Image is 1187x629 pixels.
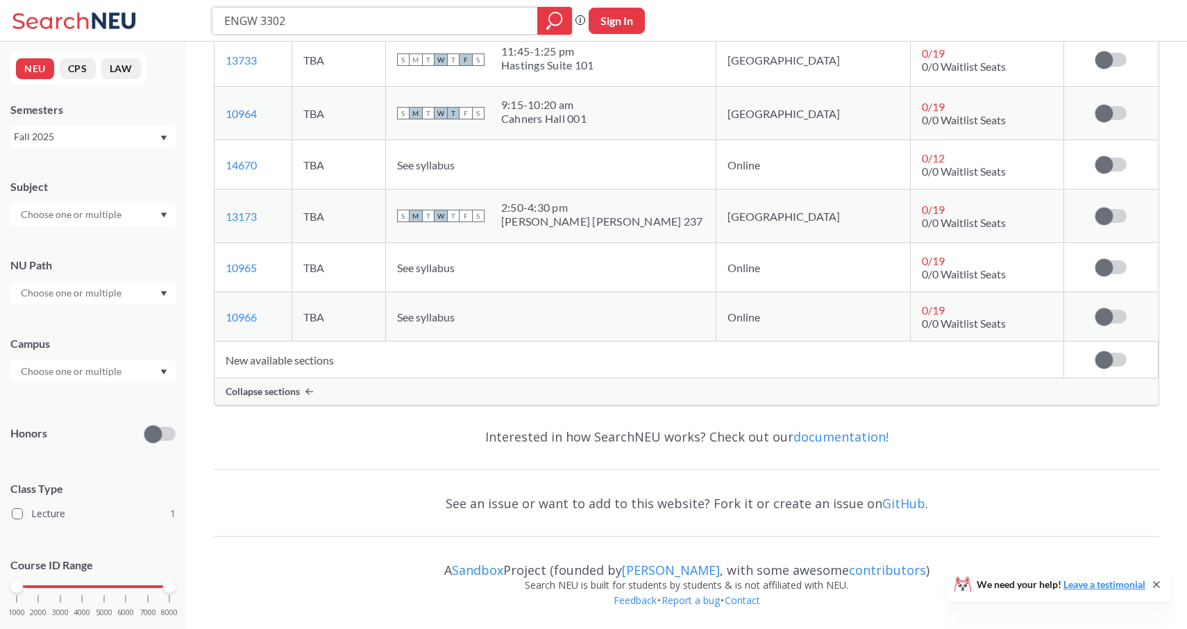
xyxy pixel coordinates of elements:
[716,87,910,140] td: [GEOGRAPHIC_DATA]
[397,261,455,274] span: See syllabus
[214,342,1064,378] td: New available sections
[214,378,1159,405] div: Collapse sections
[214,417,1159,457] div: Interested in how SearchNEU works? Check out our
[472,53,485,66] span: S
[10,360,176,383] div: Dropdown arrow
[922,267,1006,280] span: 0/0 Waitlist Seats
[622,562,720,578] a: [PERSON_NAME]
[716,243,910,292] td: Online
[661,594,721,607] a: Report a bug
[292,243,385,292] td: TBA
[716,190,910,243] td: [GEOGRAPHIC_DATA]
[435,53,447,66] span: W
[716,140,910,190] td: Online
[226,310,257,324] a: 10966
[14,206,131,223] input: Choose one or multiple
[397,107,410,119] span: S
[226,261,257,274] a: 10965
[12,505,176,523] label: Lecture
[589,8,645,34] button: Sign In
[537,7,572,35] div: magnifying glass
[422,210,435,222] span: T
[922,151,945,165] span: 0 / 12
[292,33,385,87] td: TBA
[397,158,455,171] span: See syllabus
[501,112,587,126] div: Cahners Hall 001
[214,483,1159,523] div: See an issue or want to add to this website? Fork it or create an issue on .
[447,107,460,119] span: T
[223,9,528,33] input: Class, professor, course number, "phrase"
[447,53,460,66] span: T
[435,210,447,222] span: W
[716,33,910,87] td: [GEOGRAPHIC_DATA]
[501,201,703,215] div: 2:50 - 4:30 pm
[10,557,176,573] p: Course ID Range
[501,215,703,228] div: [PERSON_NAME] [PERSON_NAME] 237
[724,594,761,607] a: Contact
[214,578,1159,593] div: Search NEU is built for students by students & is not affiliated with NEU.
[1063,578,1145,590] a: Leave a testimonial
[160,135,167,141] svg: Dropdown arrow
[292,190,385,243] td: TBA
[160,369,167,375] svg: Dropdown arrow
[422,53,435,66] span: T
[613,594,657,607] a: Feedback
[410,107,422,119] span: M
[117,609,134,617] span: 6000
[52,609,69,617] span: 3000
[447,210,460,222] span: T
[16,58,54,79] button: NEU
[292,87,385,140] td: TBA
[226,158,257,171] a: 14670
[8,609,25,617] span: 1000
[922,203,945,216] span: 0 / 19
[397,53,410,66] span: S
[546,11,563,31] svg: magnifying glass
[140,609,156,617] span: 7000
[14,363,131,380] input: Choose one or multiple
[501,98,587,112] div: 9:15 - 10:20 am
[452,562,503,578] a: Sandbox
[10,336,176,351] div: Campus
[922,303,945,317] span: 0 / 19
[849,562,926,578] a: contributors
[10,203,176,226] div: Dropdown arrow
[14,129,159,144] div: Fall 2025
[226,53,257,67] a: 13733
[397,310,455,324] span: See syllabus
[397,210,410,222] span: S
[922,165,1006,178] span: 0/0 Waitlist Seats
[922,216,1006,229] span: 0/0 Waitlist Seats
[410,210,422,222] span: M
[472,107,485,119] span: S
[10,481,176,496] span: Class Type
[214,550,1159,578] div: A Project (founded by , with some awesome )
[10,126,176,148] div: Fall 2025Dropdown arrow
[922,47,945,60] span: 0 / 19
[472,210,485,222] span: S
[922,60,1006,73] span: 0/0 Waitlist Seats
[460,107,472,119] span: F
[226,210,257,223] a: 13173
[793,428,889,445] a: documentation!
[214,593,1159,629] div: • •
[882,495,925,512] a: GitHub
[161,609,178,617] span: 8000
[101,58,141,79] button: LAW
[226,385,300,398] span: Collapse sections
[14,285,131,301] input: Choose one or multiple
[10,281,176,305] div: Dropdown arrow
[460,210,472,222] span: F
[922,317,1006,330] span: 0/0 Waitlist Seats
[460,53,472,66] span: F
[501,44,594,58] div: 11:45 - 1:25 pm
[30,609,47,617] span: 2000
[74,609,90,617] span: 4000
[501,58,594,72] div: Hastings Suite 101
[410,53,422,66] span: M
[10,258,176,273] div: NU Path
[435,107,447,119] span: W
[10,179,176,194] div: Subject
[716,292,910,342] td: Online
[226,107,257,120] a: 10964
